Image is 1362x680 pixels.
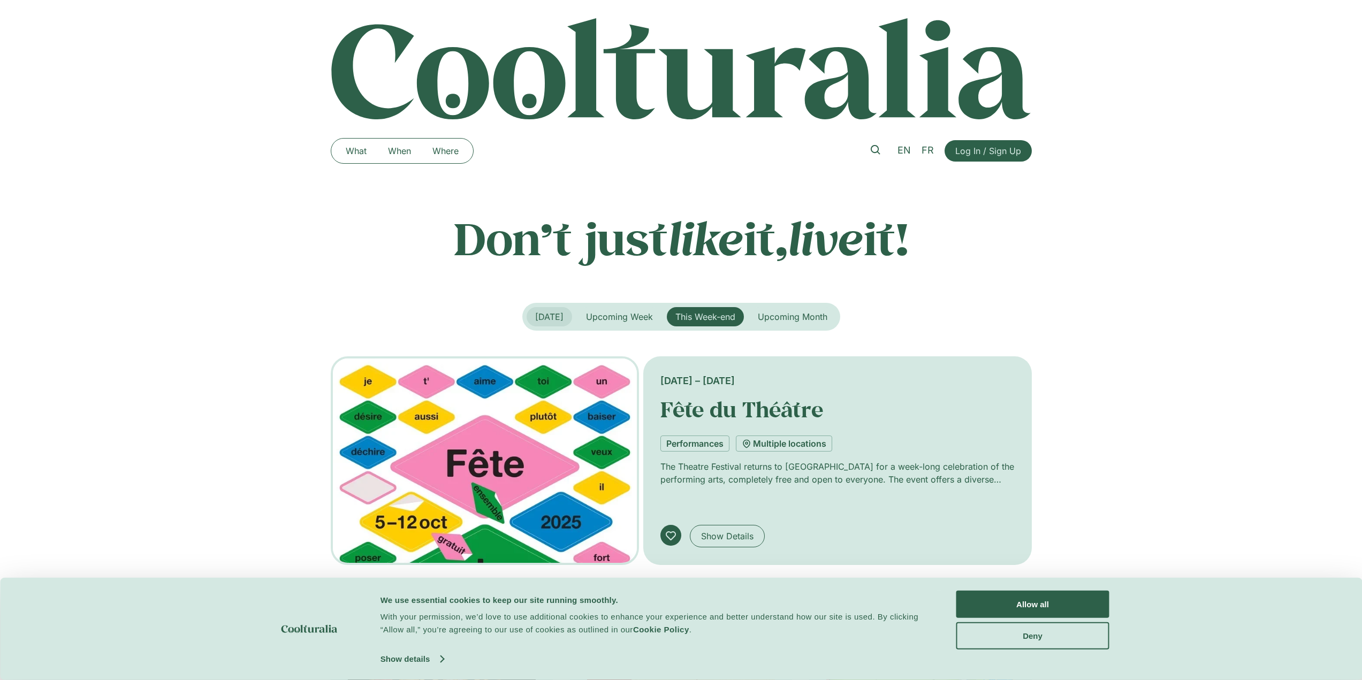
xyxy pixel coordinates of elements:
[945,140,1032,162] a: Log In / Sign Up
[922,144,934,156] span: FR
[381,651,444,667] a: Show details
[788,208,864,268] em: live
[660,373,1014,388] div: [DATE] – [DATE]
[660,435,729,452] a: Performances
[422,142,469,159] a: Where
[897,144,911,156] span: EN
[331,211,1032,265] p: Don’t just it, it!
[586,311,653,322] span: Upcoming Week
[381,612,919,634] span: With your permission, we’d love to use additional cookies to enhance your experience and better u...
[660,460,1014,486] p: The Theatre Festival returns to [GEOGRAPHIC_DATA] for a week-long celebration of the performing a...
[660,395,823,423] a: Fête du Théâtre
[956,591,1109,618] button: Allow all
[956,622,1109,649] button: Deny
[535,311,564,322] span: [DATE]
[377,142,422,159] a: When
[633,625,689,634] a: Cookie Policy
[689,625,692,634] span: .
[281,625,337,633] img: logo
[331,356,640,565] img: Coolturalia - Fête du Théâtre
[916,143,939,158] a: FR
[335,142,469,159] nav: Menu
[955,144,1021,157] span: Log In / Sign Up
[668,208,744,268] em: like
[675,311,735,322] span: This Week-end
[701,530,754,543] span: Show Details
[892,143,916,158] a: EN
[758,311,827,322] span: Upcoming Month
[381,593,932,606] div: We use essential cookies to keep our site running smoothly.
[690,525,765,547] a: Show Details
[335,142,377,159] a: What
